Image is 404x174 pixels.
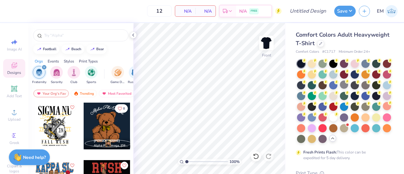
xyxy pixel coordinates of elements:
span: # C1717 [322,49,336,55]
div: Print Types [79,58,98,64]
img: Sports Image [88,69,95,76]
button: Like [115,104,128,113]
span: Game Day [110,80,125,85]
span: Rush & Bid [128,80,142,85]
div: Front [262,52,271,58]
img: trend_line.gif [65,47,70,51]
button: Like [121,162,128,169]
span: 100 % [229,159,240,165]
div: This color can be expedited for 5 day delivery. [303,149,381,161]
span: [PERSON_NAME] [94,139,120,143]
img: most_fav.gif [102,91,107,96]
div: filter for Sorority [50,66,63,85]
a: EM [377,5,398,17]
span: Greek [9,140,19,145]
input: – – [147,5,172,17]
div: Events [48,58,59,64]
strong: Fresh Prints Flash: [303,150,337,155]
button: filter button [50,66,63,85]
span: 8 [123,107,125,110]
div: filter for Fraternity [32,66,46,85]
span: FREE [251,9,257,13]
img: Club Image [70,69,77,76]
input: Try "Alpha" [44,32,124,39]
img: most_fav.gif [36,91,41,96]
div: bear [96,47,104,51]
img: trending.gif [74,91,79,96]
img: Sorority Image [53,69,60,76]
img: Front [260,37,273,49]
button: Like [68,162,76,169]
span: N/A [199,8,212,15]
img: Fraternity Image [36,69,43,76]
div: Your Org's Fav [33,90,69,97]
img: trend_line.gif [37,47,42,51]
span: N/A [179,8,192,15]
button: football [33,45,59,54]
div: Trending [71,90,97,97]
button: filter button [85,66,98,85]
div: filter for Game Day [110,66,125,85]
span: Minimum Order: 24 + [339,49,370,55]
div: filter for Rush & Bid [128,66,142,85]
div: beach [71,47,81,51]
button: Save [334,6,356,17]
span: Designs [7,70,21,75]
div: football [43,47,56,51]
button: bear [86,45,107,54]
span: Sports [86,80,96,85]
img: Emily Mcclelland [385,5,398,17]
span: Image AI [7,47,22,52]
button: filter button [32,66,46,85]
span: Fraternity [32,80,46,85]
div: Most Favorited [99,90,134,97]
span: Sorority [51,80,62,85]
div: filter for Club [68,66,80,85]
span: Comfort Colors [296,49,319,55]
img: Rush & Bid Image [132,69,139,76]
span: N/A [239,8,247,15]
div: Styles [64,58,74,64]
input: Untitled Design [285,5,331,17]
img: Game Day Image [114,69,122,76]
img: trend_line.gif [90,47,95,51]
span: Comfort Colors Adult Heavyweight T-Shirt [296,31,389,47]
button: beach [62,45,84,54]
div: filter for Sports [85,66,98,85]
button: filter button [128,66,142,85]
span: EM [377,8,384,15]
span: Add Text [7,93,22,99]
div: Orgs [35,58,43,64]
span: Clipart & logos [3,164,25,174]
button: filter button [68,66,80,85]
button: filter button [110,66,125,85]
button: Like [68,104,76,111]
span: Club [70,80,77,85]
span: Alpha Phi Omega, [GEOGRAPHIC_DATA][US_STATE] [94,143,128,148]
strong: Need help? [23,154,46,160]
span: Upload [8,117,21,122]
